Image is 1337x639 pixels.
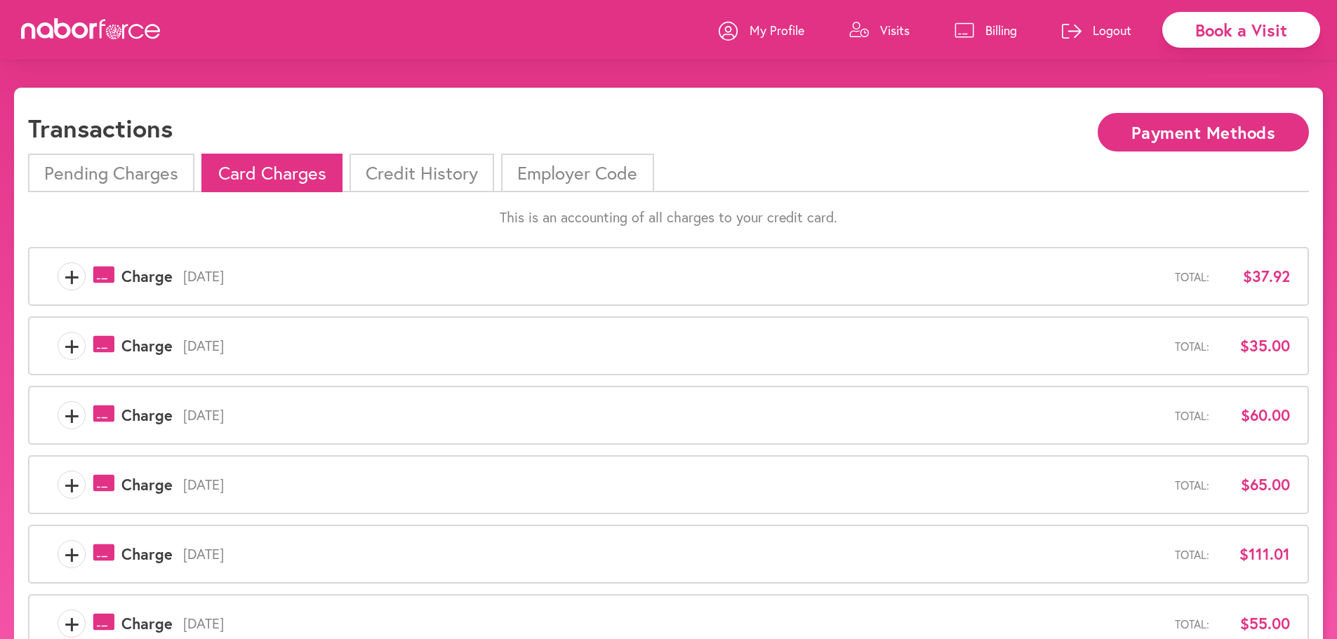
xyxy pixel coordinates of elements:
[849,9,910,51] a: Visits
[28,209,1309,226] p: This is an accounting of all charges to your credit card.
[28,154,194,192] li: Pending Charges
[58,332,85,360] span: +
[121,406,173,424] span: Charge
[173,546,1175,563] span: [DATE]
[954,9,1017,51] a: Billing
[1175,617,1209,631] span: Total:
[173,268,1175,285] span: [DATE]
[880,22,910,39] p: Visits
[173,407,1175,424] span: [DATE]
[1175,409,1209,422] span: Total:
[1220,476,1290,494] span: $65.00
[1175,339,1209,353] span: Total:
[1175,548,1209,561] span: Total:
[58,262,85,290] span: +
[1162,12,1320,48] div: Book a Visit
[121,267,173,285] span: Charge
[173,615,1175,632] span: [DATE]
[719,9,804,51] a: My Profile
[121,476,173,494] span: Charge
[58,471,85,499] span: +
[1175,478,1209,492] span: Total:
[121,614,173,633] span: Charge
[28,113,173,143] h1: Transactions
[985,22,1017,39] p: Billing
[58,540,85,568] span: +
[501,154,653,192] li: Employer Code
[1098,124,1309,137] a: Payment Methods
[58,610,85,638] span: +
[1093,22,1131,39] p: Logout
[121,545,173,563] span: Charge
[121,337,173,355] span: Charge
[58,401,85,429] span: +
[1220,545,1290,563] span: $111.01
[173,337,1175,354] span: [DATE]
[1220,614,1290,633] span: $55.00
[1062,9,1131,51] a: Logout
[350,154,494,192] li: Credit History
[750,22,804,39] p: My Profile
[1175,270,1209,283] span: Total:
[1220,267,1290,285] span: $37.92
[173,476,1175,493] span: [DATE]
[1220,337,1290,355] span: $35.00
[201,154,342,192] li: Card Charges
[1098,113,1309,152] button: Payment Methods
[1220,406,1290,424] span: $60.00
